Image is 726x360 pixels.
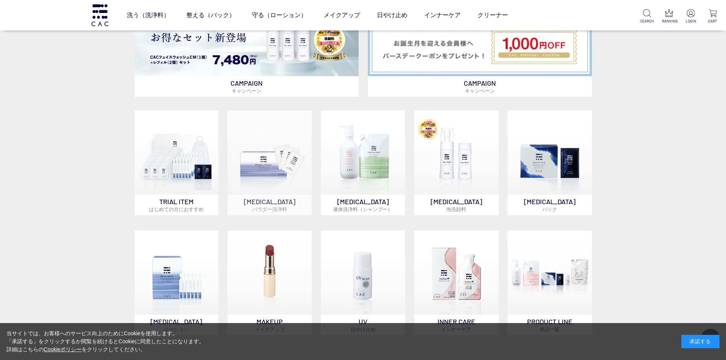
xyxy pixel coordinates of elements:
[681,335,720,348] div: 承諾する
[706,18,720,24] p: CART
[186,5,235,26] a: 整える（パック）
[135,195,219,215] p: TRIAL ITEM
[135,110,219,215] a: トライアルセット TRIAL ITEMはじめての方におすすめ
[90,4,109,26] img: logo
[424,5,461,26] a: インナーケア
[706,9,720,24] a: CART
[324,5,360,26] a: メイクアップ
[465,88,495,94] span: キャンペーン
[252,206,287,212] span: パウダー洗浄料
[135,315,219,335] p: [MEDICAL_DATA]
[228,230,312,335] a: MAKEUPメイクアップ
[321,230,405,335] a: UV日やけ止め
[252,5,307,26] a: 守る（ローション）
[135,110,219,195] img: トライアルセット
[368,0,592,97] a: バースデークーポン バースデークーポン CAMPAIGNキャンペーン
[414,230,498,335] a: インナーケア INNER CAREインナーケア
[228,195,312,215] p: [MEDICAL_DATA]
[149,206,204,212] span: はじめての方におすすめ
[321,315,405,335] p: UV
[662,18,676,24] p: RANKING
[414,230,498,315] img: インナーケア
[640,9,654,24] a: SEARCH
[135,76,359,97] p: CAMPAIGN
[321,110,405,215] a: [MEDICAL_DATA]液体洗浄料（シャンプー）
[6,330,205,354] div: 当サイトでは、お客様へのサービス向上のためにCookieを使用します。 「承諾する」をクリックするか閲覧を続けるとCookieに同意したことになります。 詳細はこちらの をクリックしてください。
[684,9,698,24] a: LOGIN
[414,110,498,215] a: 泡洗顔料 [MEDICAL_DATA]泡洗顔料
[508,315,592,335] p: PRODUCT LINE
[44,346,82,352] a: Cookieポリシー
[414,315,498,335] p: INNER CARE
[377,5,407,26] a: 日やけ止め
[446,206,466,212] span: 泡洗顔料
[333,206,393,212] span: 液体洗浄料（シャンプー）
[414,195,498,215] p: [MEDICAL_DATA]
[414,110,498,195] img: 泡洗顔料
[684,18,698,24] p: LOGIN
[640,18,654,24] p: SEARCH
[228,110,312,215] a: [MEDICAL_DATA]パウダー洗浄料
[508,195,592,215] p: [MEDICAL_DATA]
[127,5,170,26] a: 洗う（洗浄料）
[232,88,261,94] span: キャンペーン
[662,9,676,24] a: RANKING
[135,0,359,97] a: フェイスウォッシュ＋レフィル2個セット フェイスウォッシュ＋レフィル2個セット CAMPAIGNキャンペーン
[228,315,312,335] p: MAKEUP
[478,5,508,26] a: クリーナー
[508,110,592,215] a: [MEDICAL_DATA]パック
[508,230,592,335] a: PRODUCT LINE商品一覧
[542,206,557,212] span: パック
[368,76,592,97] p: CAMPAIGN
[135,230,219,335] a: [MEDICAL_DATA]ローション
[321,195,405,215] p: [MEDICAL_DATA]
